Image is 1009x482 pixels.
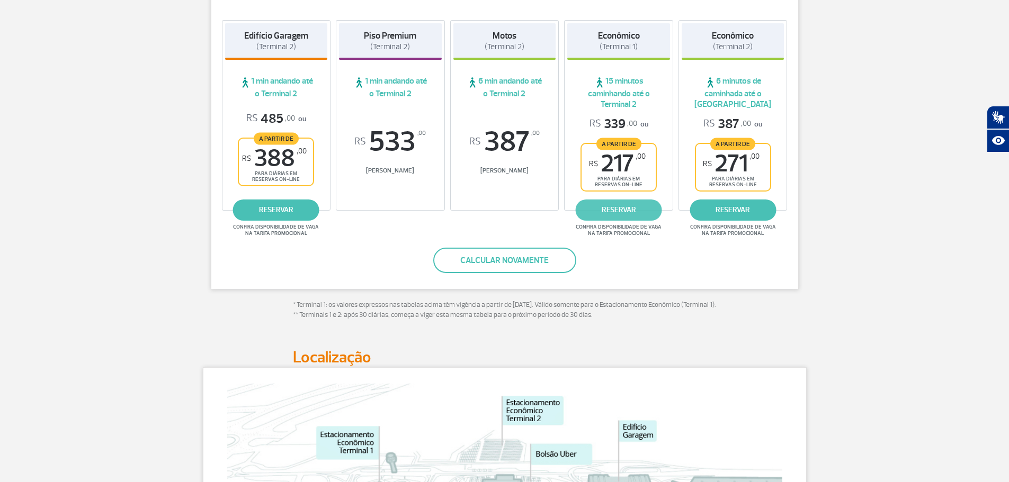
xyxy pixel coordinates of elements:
[293,348,717,367] h2: Localização
[574,224,663,237] span: Confira disponibilidade de vaga na tarifa promocional
[705,176,761,188] span: para diárias em reservas on-line
[493,30,516,41] strong: Motos
[433,248,576,273] button: Calcular novamente
[244,30,308,41] strong: Edifício Garagem
[242,154,251,163] sup: R$
[600,42,638,52] span: (Terminal 1)
[703,116,751,132] span: 387
[469,136,481,148] sup: R$
[636,152,646,161] sup: ,00
[712,30,754,41] strong: Econômico
[364,30,416,41] strong: Piso Premium
[233,199,319,221] a: reservar
[749,152,760,161] sup: ,00
[987,106,1009,129] button: Abrir tradutor de língua de sinais.
[690,199,776,221] a: reservar
[710,138,755,150] span: A partir de
[591,176,647,188] span: para diárias em reservas on-line
[713,42,753,52] span: (Terminal 2)
[339,76,442,99] span: 1 min andando até o Terminal 2
[598,30,640,41] strong: Econômico
[225,76,328,99] span: 1 min andando até o Terminal 2
[453,167,556,175] span: [PERSON_NAME]
[231,224,320,237] span: Confira disponibilidade de vaga na tarifa promocional
[689,224,778,237] span: Confira disponibilidade de vaga na tarifa promocional
[576,199,662,221] a: reservar
[987,106,1009,152] div: Plugin de acessibilidade da Hand Talk.
[703,152,760,176] span: 271
[590,116,648,132] p: ou
[590,116,637,132] span: 339
[242,147,307,170] span: 388
[246,111,295,127] span: 485
[370,42,410,52] span: (Terminal 2)
[987,129,1009,152] button: Abrir recursos assistivos.
[682,76,784,110] span: 6 minutos de caminhada até o [GEOGRAPHIC_DATA]
[254,132,299,144] span: A partir de
[453,128,556,156] span: 387
[485,42,524,52] span: (Terminal 2)
[589,159,598,168] sup: R$
[339,167,442,175] span: [PERSON_NAME]
[567,76,670,110] span: 15 minutos caminhando até o Terminal 2
[589,152,646,176] span: 217
[256,42,296,52] span: (Terminal 2)
[453,76,556,99] span: 6 min andando até o Terminal 2
[297,147,307,156] sup: ,00
[703,159,712,168] sup: R$
[248,170,304,183] span: para diárias em reservas on-line
[703,116,762,132] p: ou
[354,136,366,148] sup: R$
[596,138,641,150] span: A partir de
[531,128,540,139] sup: ,00
[246,111,306,127] p: ou
[339,128,442,156] span: 533
[417,128,426,139] sup: ,00
[293,300,717,321] p: * Terminal 1: os valores expressos nas tabelas acima têm vigência a partir de [DATE]. Válido some...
